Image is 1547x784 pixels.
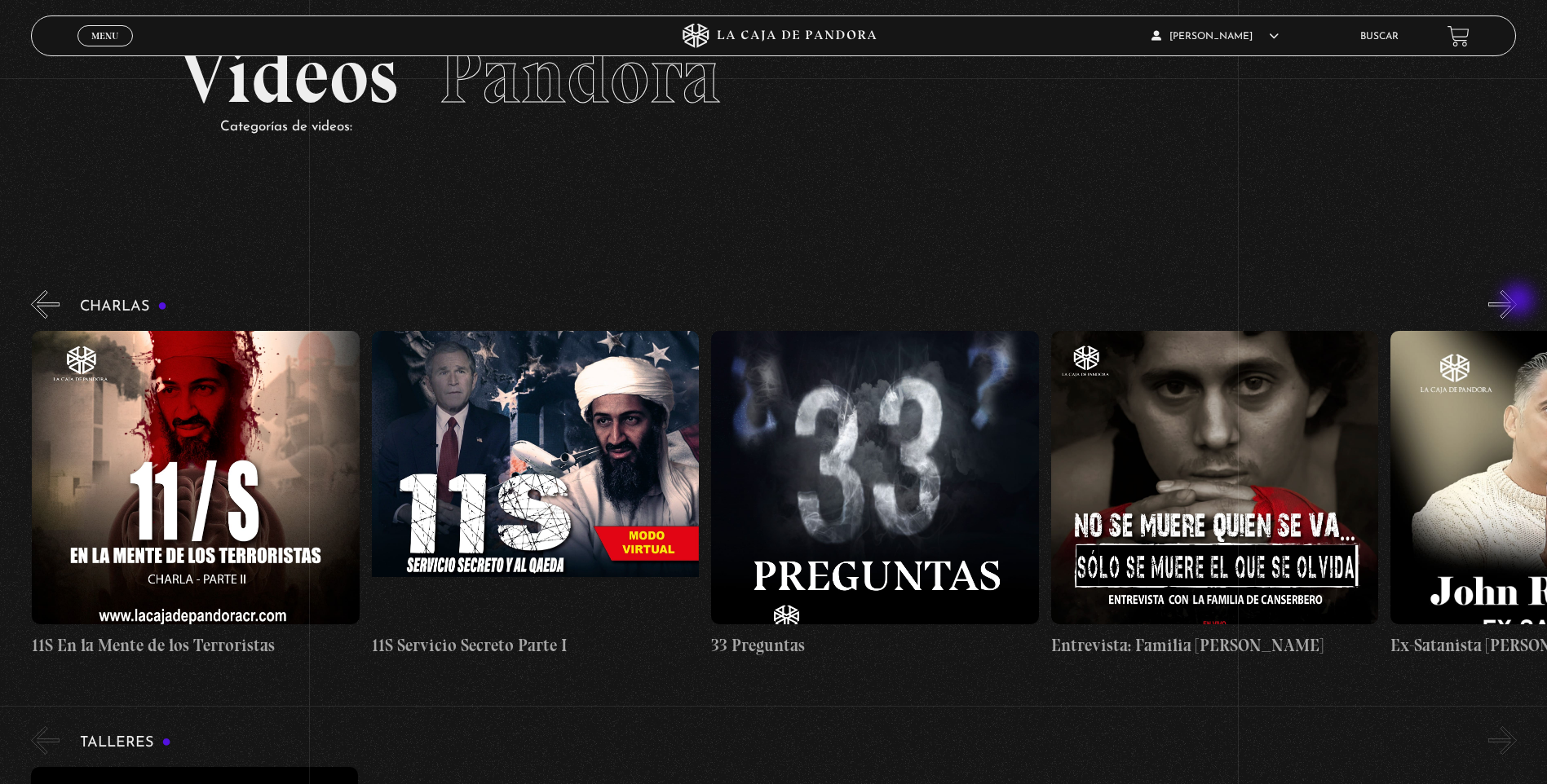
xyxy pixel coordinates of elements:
[80,735,171,751] h3: Talleres
[1151,32,1279,42] span: [PERSON_NAME]
[220,115,1368,140] p: Categorías de videos:
[1488,290,1517,319] button: Next
[711,632,1038,658] h4: 33 Preguntas
[31,726,60,755] button: Previous
[80,299,167,315] h3: Charlas
[91,31,118,41] span: Menu
[372,632,699,658] h4: 11S Servicio Secreto Parte I
[1051,331,1378,658] a: Entrevista: Familia [PERSON_NAME]
[1051,632,1378,658] h4: Entrevista: Familia [PERSON_NAME]
[179,37,1368,115] h2: Videos
[711,331,1038,658] a: 33 Preguntas
[32,632,359,658] h4: 11S En la Mente de los Terroristas
[372,331,699,658] a: 11S Servicio Secreto Parte I
[31,290,60,319] button: Previous
[439,29,721,122] span: Pandora
[1488,726,1517,755] button: Next
[86,45,125,56] span: Cerrar
[1448,25,1470,47] a: View your shopping cart
[32,331,359,658] a: 11S En la Mente de los Terroristas
[1360,32,1399,42] a: Buscar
